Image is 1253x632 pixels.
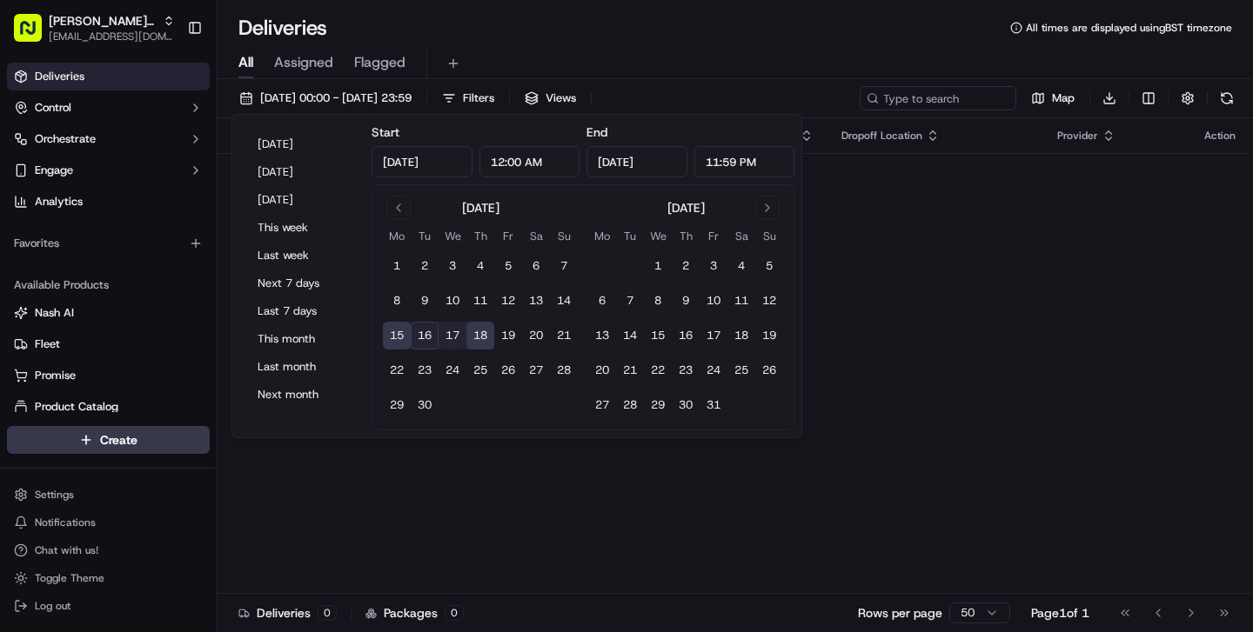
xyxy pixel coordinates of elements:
[667,199,705,216] div: [DATE]
[231,86,419,110] button: [DATE] 00:00 - [DATE] 23:59
[1026,21,1232,35] span: All times are displayed using BST timezone
[727,322,755,349] button: 18
[7,7,180,49] button: [PERSON_NAME]'s Original[EMAIL_ADDRESS][DOMAIN_NAME]
[7,125,210,153] button: Orchestrate
[250,271,354,296] button: Next 7 days
[466,356,494,384] button: 25
[35,399,118,415] span: Product Catalog
[522,252,550,280] button: 6
[727,287,755,315] button: 11
[550,322,578,349] button: 21
[250,327,354,351] button: This month
[7,426,210,454] button: Create
[164,389,279,406] span: API Documentation
[238,604,337,622] div: Deliveries
[35,69,84,84] span: Deliveries
[45,112,313,130] input: Got a question? Start typing here...
[35,571,104,585] span: Toggle Theme
[644,391,672,419] button: 29
[123,430,211,444] a: Powered byPylon
[14,368,203,383] a: Promise
[365,604,464,622] div: Packages
[672,356,700,384] button: 23
[7,94,210,122] button: Control
[7,330,210,358] button: Fleet
[672,252,700,280] button: 2
[7,230,210,257] div: Favorites
[250,216,354,240] button: This week
[411,322,439,349] button: 16
[7,156,210,184] button: Engage
[35,270,49,284] img: 1736555255976-a54dd68f-1ca7-489b-9aae-adbdc363a1c4
[644,227,672,245] th: Wednesday
[234,316,240,330] span: •
[250,132,354,156] button: [DATE]
[644,322,672,349] button: 15
[858,604,942,622] p: Rows per page
[49,12,156,30] button: [PERSON_NAME]'s Original
[10,382,140,413] a: 📗Knowledge Base
[522,322,550,349] button: 20
[383,252,411,280] button: 1
[672,287,700,315] button: 9
[250,160,354,184] button: [DATE]
[588,287,616,315] button: 6
[78,183,239,197] div: We're available if you need us!
[755,227,783,245] th: Sunday
[439,287,466,315] button: 10
[35,131,96,147] span: Orchestrate
[644,356,672,384] button: 22
[517,86,584,110] button: Views
[411,252,439,280] button: 2
[383,227,411,245] th: Monday
[250,383,354,407] button: Next month
[672,322,700,349] button: 16
[466,252,494,280] button: 4
[700,322,727,349] button: 17
[17,390,31,404] div: 📗
[550,287,578,315] button: 14
[260,90,412,106] span: [DATE] 00:00 - [DATE] 23:59
[250,299,354,323] button: Last 7 days
[14,399,203,415] a: Product Catalog
[35,305,74,321] span: Nash AI
[35,163,73,178] span: Engage
[17,70,317,97] p: Welcome 👋
[35,516,96,529] span: Notifications
[588,391,616,419] button: 27
[7,482,210,507] button: Settings
[755,356,783,384] button: 26
[100,431,137,449] span: Create
[17,300,45,328] img: Joana Marie Avellanoza
[383,356,411,384] button: 22
[250,188,354,212] button: [DATE]
[17,253,45,281] img: Bea Lacdao
[35,100,71,116] span: Control
[7,538,210,562] button: Chat with us!
[35,317,49,331] img: 1736555255976-a54dd68f-1ca7-489b-9aae-adbdc363a1c4
[296,171,317,192] button: Start new chat
[7,362,210,389] button: Promise
[494,252,522,280] button: 5
[462,199,499,216] div: [DATE]
[354,52,405,73] span: Flagged
[372,124,399,140] label: Start
[14,305,203,321] a: Nash AI
[7,566,210,590] button: Toggle Theme
[466,287,494,315] button: 11
[694,146,795,177] input: Time
[644,252,672,280] button: 1
[550,227,578,245] th: Sunday
[54,269,141,283] span: [PERSON_NAME]
[411,391,439,419] button: 30
[173,431,211,444] span: Pylon
[35,368,76,383] span: Promise
[439,227,466,245] th: Wednesday
[7,188,210,216] a: Analytics
[1031,604,1089,622] div: Page 1 of 1
[14,336,203,352] a: Fleet
[383,322,411,349] button: 15
[274,52,333,73] span: Assigned
[755,287,783,315] button: 12
[445,605,464,621] div: 0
